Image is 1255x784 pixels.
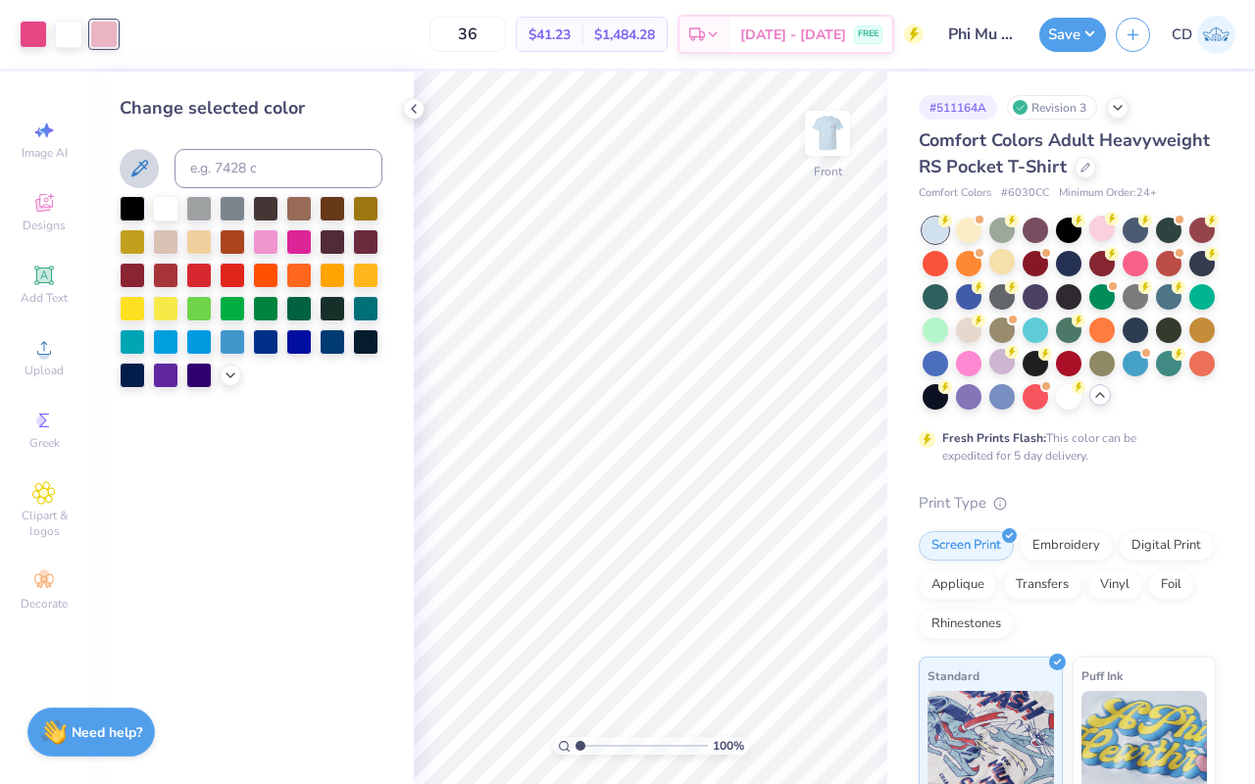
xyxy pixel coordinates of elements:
[22,145,68,161] span: Image AI
[1197,16,1235,54] img: Colby Duncan
[1081,665,1123,686] span: Puff Ink
[29,435,60,451] span: Greek
[942,430,1046,446] strong: Fresh Prints Flash:
[933,15,1029,54] input: Untitled Design
[10,508,78,539] span: Clipart & logos
[1119,531,1214,561] div: Digital Print
[919,570,997,600] div: Applique
[1148,570,1194,600] div: Foil
[120,95,382,122] div: Change selected color
[1172,24,1192,46] span: CD
[919,185,991,202] span: Comfort Colors
[919,531,1014,561] div: Screen Print
[858,27,878,41] span: FREE
[23,218,66,233] span: Designs
[740,24,846,45] span: [DATE] - [DATE]
[72,723,142,742] strong: Need help?
[808,114,847,153] img: Front
[1001,185,1049,202] span: # 6030CC
[919,95,997,120] div: # 511164A
[528,24,571,45] span: $41.23
[21,596,68,612] span: Decorate
[21,290,68,306] span: Add Text
[429,17,506,52] input: – –
[814,163,842,180] div: Front
[1059,185,1157,202] span: Minimum Order: 24 +
[942,429,1183,465] div: This color can be expedited for 5 day delivery.
[175,149,382,188] input: e.g. 7428 c
[1039,18,1106,52] button: Save
[919,492,1216,514] div: Print Type
[1020,531,1113,561] div: Embroidery
[919,128,1210,178] span: Comfort Colors Adult Heavyweight RS Pocket T-Shirt
[919,610,1014,639] div: Rhinestones
[25,363,64,378] span: Upload
[1172,16,1235,54] a: CD
[1007,95,1097,120] div: Revision 3
[1087,570,1142,600] div: Vinyl
[1003,570,1081,600] div: Transfers
[713,737,744,755] span: 100 %
[928,665,979,686] span: Standard
[594,24,655,45] span: $1,484.28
